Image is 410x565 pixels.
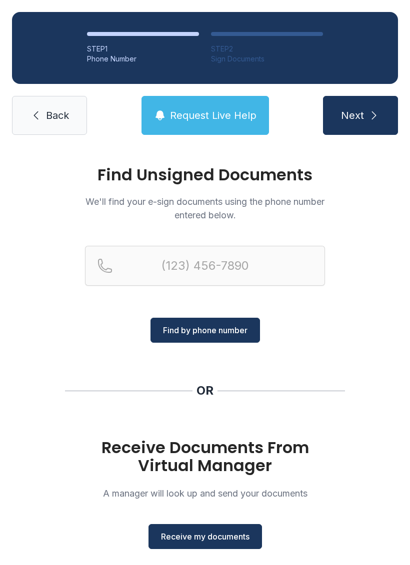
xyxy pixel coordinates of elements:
[46,108,69,122] span: Back
[211,44,323,54] div: STEP 2
[196,383,213,399] div: OR
[87,54,199,64] div: Phone Number
[87,44,199,54] div: STEP 1
[85,487,325,500] p: A manager will look up and send your documents
[341,108,364,122] span: Next
[85,167,325,183] h1: Find Unsigned Documents
[163,324,247,336] span: Find by phone number
[85,439,325,475] h1: Receive Documents From Virtual Manager
[85,246,325,286] input: Reservation phone number
[85,195,325,222] p: We'll find your e-sign documents using the phone number entered below.
[161,531,249,543] span: Receive my documents
[170,108,256,122] span: Request Live Help
[211,54,323,64] div: Sign Documents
